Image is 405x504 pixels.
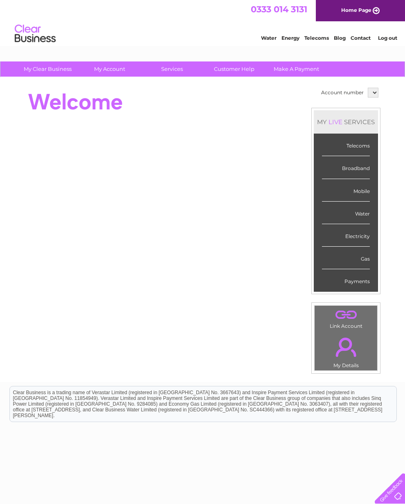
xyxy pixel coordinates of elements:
a: My Clear Business [14,61,81,77]
div: Telecoms [322,134,370,156]
a: Blog [334,35,346,41]
a: Customer Help [200,61,268,77]
div: MY SERVICES [314,110,378,134]
a: . [317,308,375,322]
div: Gas [322,247,370,269]
a: Energy [281,35,299,41]
a: Contact [351,35,371,41]
div: Payments [322,269,370,291]
a: . [317,333,375,361]
a: My Account [76,61,144,77]
td: Link Account [314,305,378,331]
div: LIVE [327,118,344,126]
a: Water [261,35,277,41]
a: 0333 014 3131 [251,4,307,14]
div: Broadband [322,156,370,179]
div: Mobile [322,179,370,202]
td: Account number [319,86,366,100]
td: My Details [314,331,378,371]
div: Clear Business is a trading name of Verastar Limited (registered in [GEOGRAPHIC_DATA] No. 3667643... [10,5,396,40]
a: Telecoms [304,35,329,41]
div: Electricity [322,224,370,247]
div: Water [322,202,370,224]
a: Make A Payment [263,61,330,77]
a: Log out [378,35,397,41]
img: logo.png [14,21,56,46]
a: Services [138,61,206,77]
